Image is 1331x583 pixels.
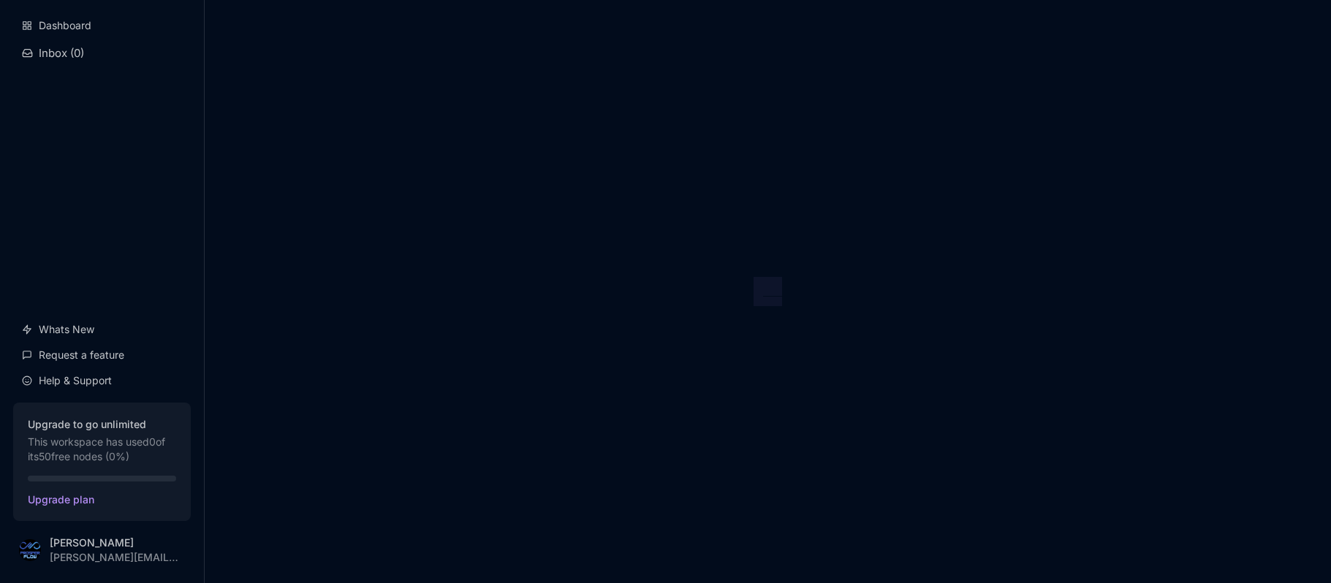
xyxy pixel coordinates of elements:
button: Upgrade to go unlimitedThis workspace has used0of its50free nodes (0%)Upgrade plan [13,403,191,521]
div: [PERSON_NAME] [50,537,178,548]
button: Inbox (0) [13,40,191,66]
strong: Upgrade to go unlimited [28,417,176,432]
div: This workspace has used 0 of its 50 free nodes ( 0 %) [28,417,176,464]
a: Whats New [13,316,191,343]
button: [PERSON_NAME][PERSON_NAME][EMAIL_ADDRESS][DOMAIN_NAME] [13,528,191,571]
span: Upgrade plan [28,493,176,506]
div: [PERSON_NAME][EMAIL_ADDRESS][DOMAIN_NAME] [50,552,178,563]
a: Dashboard [13,12,191,39]
a: Request a feature [13,341,191,369]
a: Help & Support [13,367,191,395]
